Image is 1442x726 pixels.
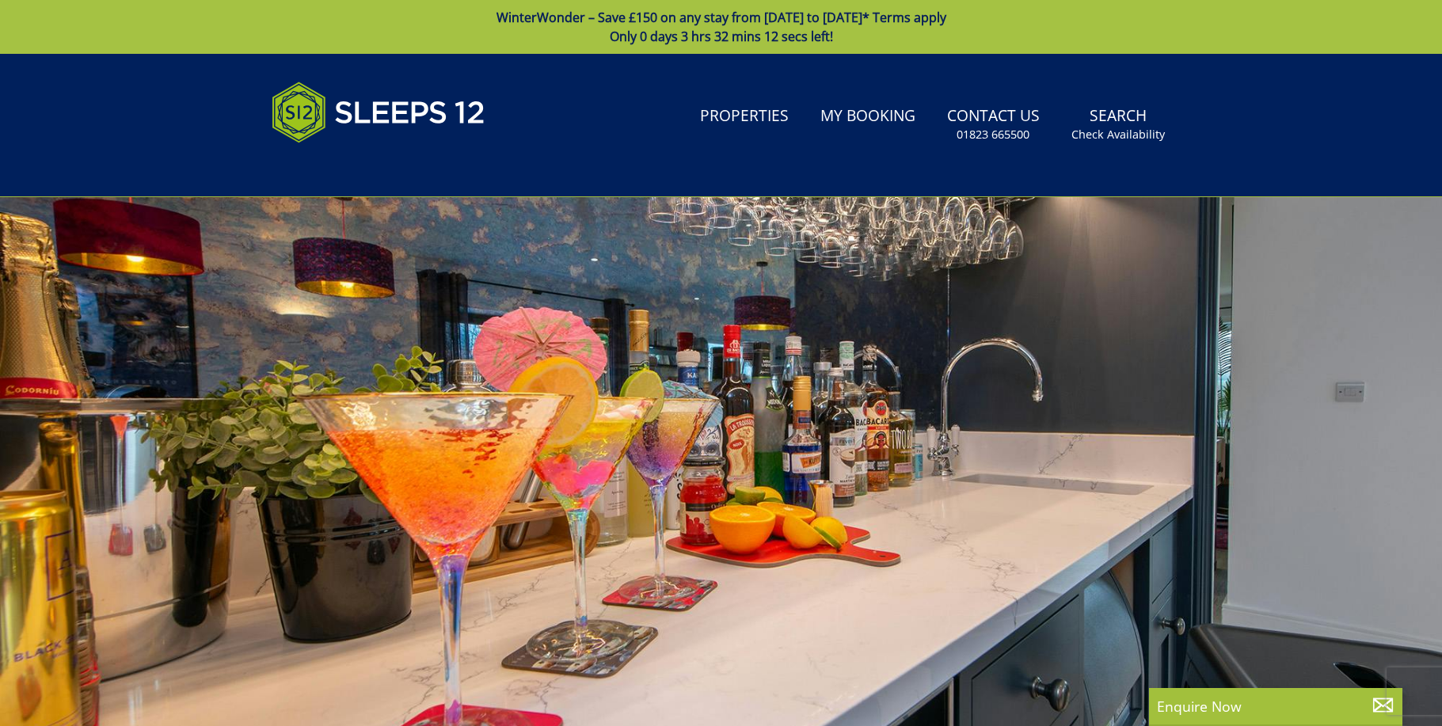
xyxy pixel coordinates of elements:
iframe: Customer reviews powered by Trustpilot [264,162,430,175]
small: Check Availability [1071,127,1165,143]
span: Only 0 days 3 hrs 32 mins 12 secs left! [610,28,833,45]
small: 01823 665500 [957,127,1029,143]
a: SearchCheck Availability [1065,99,1171,150]
p: Enquire Now [1157,696,1394,716]
a: My Booking [814,99,922,135]
a: Contact Us01823 665500 [941,99,1046,150]
img: Sleeps 12 [272,73,485,152]
a: Properties [694,99,795,135]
